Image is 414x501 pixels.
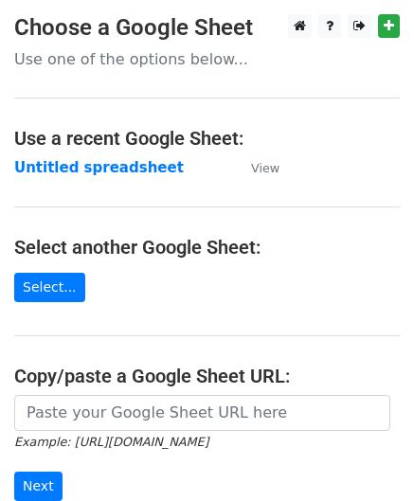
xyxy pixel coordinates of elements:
a: Untitled spreadsheet [14,159,184,176]
h4: Select another Google Sheet: [14,236,400,259]
a: Select... [14,273,85,302]
h4: Copy/paste a Google Sheet URL: [14,365,400,387]
h3: Choose a Google Sheet [14,14,400,42]
input: Paste your Google Sheet URL here [14,395,390,431]
h4: Use a recent Google Sheet: [14,127,400,150]
small: Example: [URL][DOMAIN_NAME] [14,435,208,449]
input: Next [14,472,63,501]
small: View [251,161,279,175]
p: Use one of the options below... [14,49,400,69]
a: View [232,159,279,176]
